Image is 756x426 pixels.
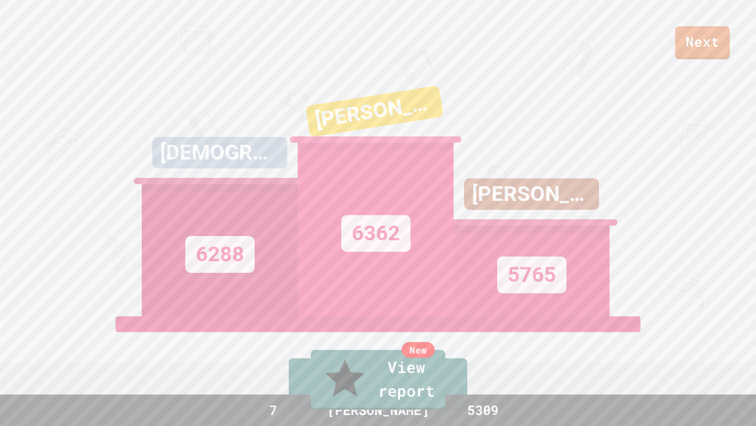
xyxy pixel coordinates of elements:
[152,137,287,168] div: [DEMOGRAPHIC_DATA]
[497,257,566,293] div: 5765
[675,26,730,59] a: Next
[311,350,445,410] a: View report
[185,236,255,273] div: 6288
[306,86,444,137] div: [PERSON_NAME]
[402,342,435,358] div: New
[341,215,411,252] div: 6362
[464,178,599,210] div: [PERSON_NAME]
